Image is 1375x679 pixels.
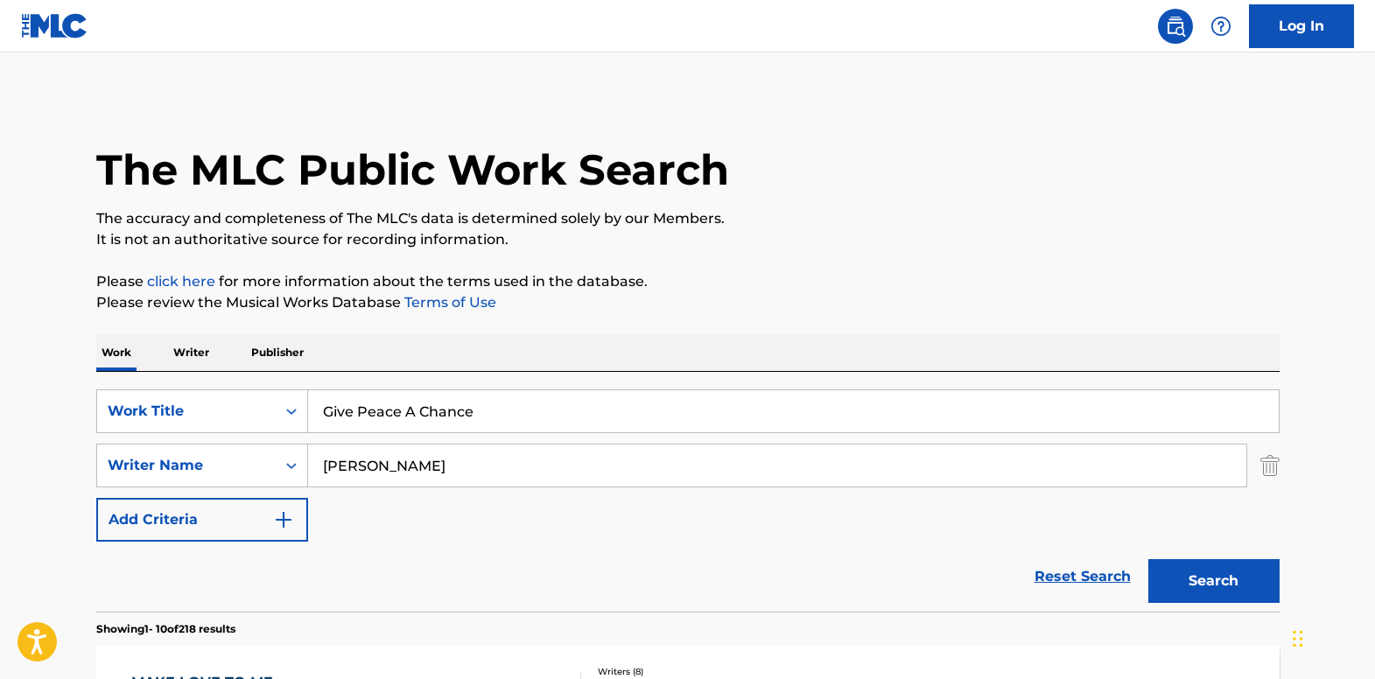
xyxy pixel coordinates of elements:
a: click here [147,273,215,290]
div: Writer Name [108,455,265,476]
a: Terms of Use [401,294,496,311]
p: The accuracy and completeness of The MLC's data is determined solely by our Members. [96,208,1280,229]
div: Drag [1293,612,1303,665]
p: It is not an authoritative source for recording information. [96,229,1280,250]
div: Writers ( 8 ) [598,665,862,678]
p: Please for more information about the terms used in the database. [96,271,1280,292]
form: Search Form [96,389,1280,612]
a: Reset Search [1026,557,1140,596]
p: Publisher [246,334,309,371]
p: Work [96,334,137,371]
iframe: Chat Widget [1287,595,1375,679]
img: Delete Criterion [1260,444,1280,487]
a: Log In [1249,4,1354,48]
p: Please review the Musical Works Database [96,292,1280,313]
a: Public Search [1158,9,1193,44]
img: 9d2ae6d4665cec9f34b9.svg [273,509,294,530]
img: help [1210,16,1231,37]
div: Help [1203,9,1238,44]
img: MLC Logo [21,13,88,38]
button: Add Criteria [96,498,308,542]
div: Work Title [108,401,265,422]
img: search [1165,16,1186,37]
p: Writer [168,334,214,371]
p: Showing 1 - 10 of 218 results [96,621,235,637]
button: Search [1148,559,1280,603]
h1: The MLC Public Work Search [96,143,729,196]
